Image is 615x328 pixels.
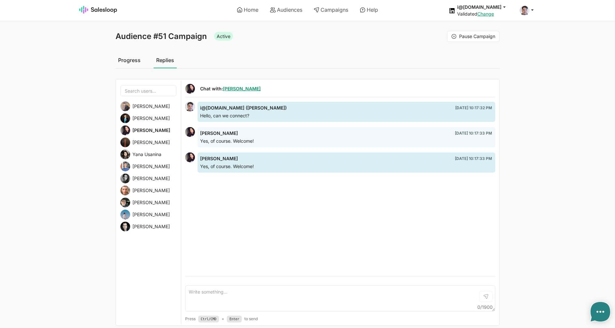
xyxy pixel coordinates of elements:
img: i@inomoz.ru (Ином Турдикулов) avatar [185,102,195,112]
span: Yana Usanina [132,151,161,157]
img: Серафим Тарасов avatar [120,222,130,231]
span: Audience #51 Campaign [116,32,207,41]
a: Campaigns [309,4,353,15]
span: [PERSON_NAME] [132,115,170,121]
span: [PERSON_NAME] [132,139,170,145]
div: Yes, of course. Welcome! [200,164,492,169]
div: [PERSON_NAME] [200,130,492,137]
span: [PERSON_NAME] [132,176,170,181]
img: Nataly Zernova avatar [185,84,195,94]
a: Pause Campaign [447,31,499,42]
kbd: Ctrl/CMD [198,316,219,322]
img: Alexandra Bayburina avatar [120,174,130,183]
span: Pause Campaign [459,33,495,39]
img: Nataly Zernova avatar [185,127,195,137]
span: [PERSON_NAME] [132,127,170,133]
img: Alexander Alekseev avatar [120,210,130,219]
div: Press + to send [185,316,495,321]
a: Help [355,4,383,15]
input: Search users... [120,85,176,96]
img: Nataly Zernova avatar [185,152,195,162]
span: [DATE] 10:17:32 PM [455,105,492,111]
img: Danil Chetreanu avatar [120,162,130,171]
img: Евгений Благодаров avatar [120,113,130,123]
a: Replies [154,52,177,68]
kbd: Enter [227,316,242,322]
img: Vladimir Voytenko avatar [120,101,130,111]
span: [PERSON_NAME] [132,224,170,230]
a: Change [477,11,494,17]
div: Hello, can we connect? [200,113,492,119]
img: Yana Usanina avatar [120,150,130,159]
img: Alexandr Mikheev avatar [120,198,130,207]
span: [PERSON_NAME] [132,164,170,169]
img: Maxim Nemkov avatar [120,186,130,195]
a: [PERSON_NAME] [223,86,261,91]
img: Nataly Zernova avatar [120,125,130,135]
a: Home [232,4,263,15]
span: [PERSON_NAME] [132,188,170,193]
span: Active [214,32,233,41]
span: [DATE] 10:17:33 PM [455,156,492,162]
img: Dmitry Kondratev avatar [120,138,130,147]
div: 0 / 1900 [472,304,493,310]
span: [PERSON_NAME] [132,103,170,109]
div: Validated [457,11,512,17]
span: [PERSON_NAME] [132,212,170,217]
h2: Chat with: [200,86,261,91]
div: i@[DOMAIN_NAME] ([PERSON_NAME]) [200,105,492,112]
div: Yes, of course. Welcome! [200,138,492,144]
div: [PERSON_NAME] [200,156,492,162]
button: i@[DOMAIN_NAME] [457,4,512,10]
img: Salesloop [79,6,117,14]
span: [DATE] 10:17:33 PM [455,130,492,136]
a: Progress [116,52,143,68]
span: [PERSON_NAME] [132,200,170,205]
a: Audiences [266,4,307,15]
